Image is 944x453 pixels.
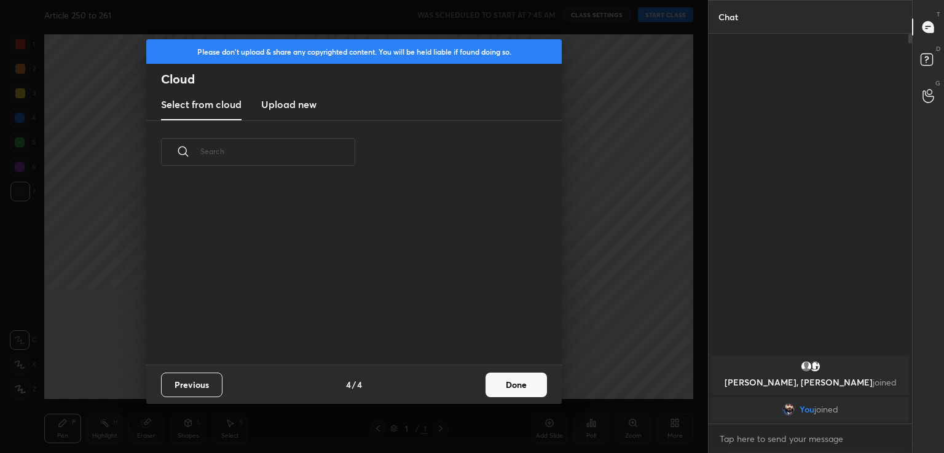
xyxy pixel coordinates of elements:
p: T [937,10,940,19]
span: joined [814,405,838,414]
div: Please don't upload & share any copyrighted content. You will be held liable if found doing so. [146,39,562,64]
span: You [800,405,814,414]
img: default.png [800,360,812,373]
h3: Upload new [261,97,317,112]
p: Chat [709,1,748,33]
h4: 4 [346,378,351,391]
span: joined [873,376,897,388]
p: D [936,44,940,53]
p: [PERSON_NAME], [PERSON_NAME] [719,377,902,387]
h3: Select from cloud [161,97,242,112]
button: Done [486,373,547,397]
button: Previous [161,373,222,397]
div: grid [709,353,912,424]
h4: 4 [357,378,362,391]
input: Search [200,125,355,177]
p: G [935,79,940,88]
h2: Cloud [161,71,562,87]
img: a101d65c335a4167b26748aa83496d81.99222079_3 [809,360,821,373]
h4: / [352,378,356,391]
img: 0ee430d530ea4eab96c2489b3c8ae121.jpg [782,403,795,416]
